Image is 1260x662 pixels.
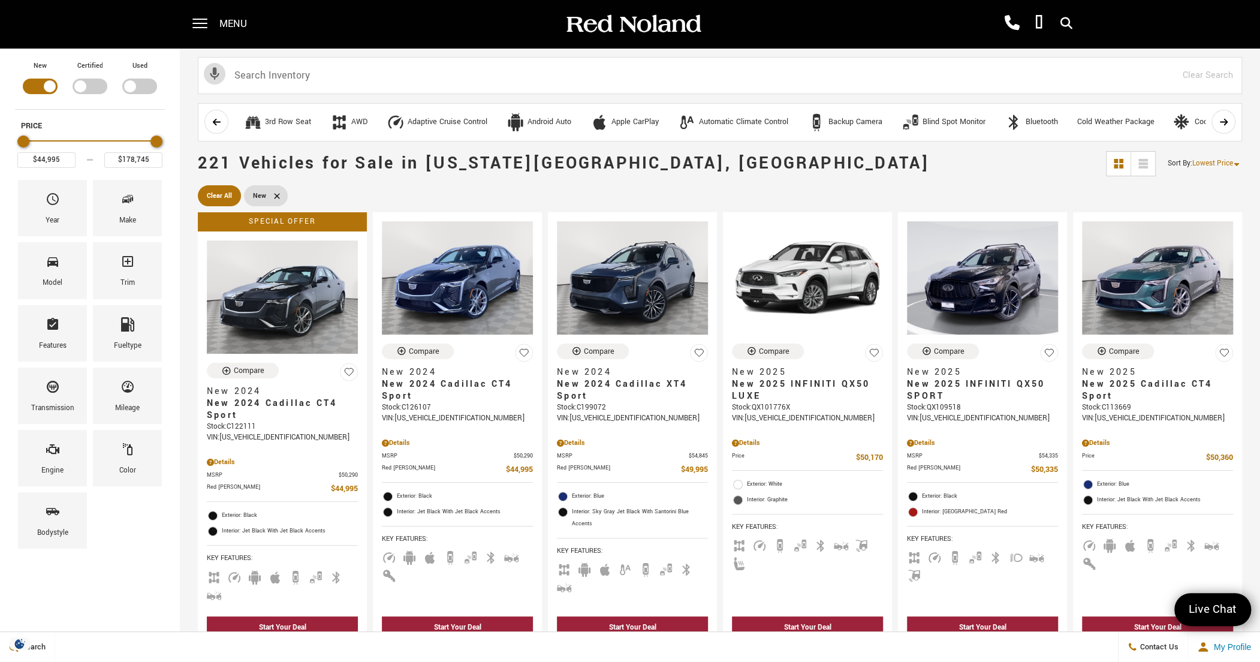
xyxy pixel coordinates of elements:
span: My Profile [1209,642,1251,652]
span: MSRP [382,452,514,461]
span: Exterior: White [747,479,883,491]
div: Start Your Deal [258,622,306,633]
span: Backup Camera [773,540,787,549]
button: Save Vehicle [1215,344,1233,367]
button: Adaptive Cruise ControlAdaptive Cruise Control [380,110,494,135]
img: 2025 Cadillac CT4 Sport [1082,221,1233,335]
div: Pricing Details - New 2024 Cadillac CT4 Sport AWD [207,457,358,468]
span: Fog Lights [1009,552,1023,561]
span: Key Features : [382,532,533,546]
span: Blind Spot Monitor [968,552,982,561]
div: VIN: [US_VEHICLE_IDENTIFICATION_NUMBER] [732,413,883,424]
img: 2024 Cadillac CT4 Sport [207,240,358,354]
span: New 2024 [557,366,699,378]
span: Interior: Sky Gray Jet Black With Santorini Blue Accents [572,506,708,530]
a: New 2025New 2025 Cadillac CT4 Sport [1082,366,1233,402]
button: Cooled SeatsCooled Seats [1167,110,1247,135]
span: Interior: Jet Black With Jet Black Accents [222,525,358,537]
img: 2024 Cadillac XT4 Sport [557,221,708,335]
div: Bodystyle [37,526,68,540]
div: VIN: [US_VEHICLE_IDENTIFICATION_NUMBER] [382,413,533,424]
div: Compare [934,346,964,357]
div: EngineEngine [18,430,87,486]
h5: Price [21,121,159,131]
span: Red [PERSON_NAME] [907,464,1031,476]
svg: Click to toggle on voice search [204,63,225,85]
span: $50,360 [1206,452,1233,464]
div: FueltypeFueltype [93,305,162,362]
div: Automatic Climate Control [678,113,696,131]
div: Stock : C122111 [207,422,358,432]
div: MakeMake [93,180,162,236]
div: Stock : QX101776X [732,402,883,413]
div: Start Your Deal [608,622,656,633]
div: Android Auto [527,117,571,128]
div: VIN: [US_VEHICLE_IDENTIFICATION_NUMBER] [557,413,708,424]
span: Exterior: Blue [1097,479,1233,491]
span: AWD [732,540,746,549]
div: TrimTrim [93,242,162,299]
span: Heated Seats [732,558,746,567]
div: Start Your Deal [557,616,708,639]
div: Start Your Deal [907,616,1058,639]
button: BluetoothBluetooth [998,110,1065,135]
span: Blind Spot Monitor [659,564,673,573]
div: Backup Camera [807,113,825,131]
a: Red [PERSON_NAME] $44,995 [207,483,358,495]
span: Contact Us [1137,642,1178,652]
span: New 2024 Cadillac CT4 Sport [207,398,349,422]
span: Forward Collision Warning [557,582,571,591]
div: Minimum Price [17,136,29,148]
span: $54,335 [1039,452,1058,461]
div: Cooled Seats [1195,117,1240,128]
button: Compare Vehicle [207,363,279,378]
span: $50,170 [856,452,883,464]
span: New 2024 [382,366,524,378]
span: $50,290 [514,452,533,461]
div: Bluetooth [1005,113,1023,131]
div: ColorColor [93,430,162,486]
div: Stock : QX109518 [907,402,1058,413]
span: Android Auto [577,564,592,573]
span: Lowest Price [1192,158,1233,168]
span: Key Features : [732,520,883,534]
span: Fueltype [120,314,135,339]
span: Mileage [120,377,135,402]
div: Stock : C113669 [1082,402,1233,413]
span: Sort By : [1168,158,1192,168]
input: Search Inventory [198,57,1242,94]
span: New 2025 INFINITI QX50 LUXE [732,378,874,402]
span: Backup Camera [288,571,303,580]
span: Android Auto [248,571,262,580]
img: 2025 INFINITI QX50 LUXE [732,221,883,335]
span: Bluetooth [813,540,828,549]
span: Key Features : [1082,520,1233,534]
div: Stock : C199072 [557,402,708,413]
img: 2025 INFINITI QX50 SPORT [907,221,1058,335]
span: Exterior: Black [922,491,1058,502]
div: Pricing Details - New 2024 Cadillac XT4 Sport With Navigation & AWD [557,438,708,449]
label: Certified [77,60,103,72]
div: Engine [41,464,64,477]
span: Apple Car-Play [1123,540,1137,549]
span: Interior: Jet Black With Jet Black Accents [1097,494,1233,506]
div: Compare [234,365,264,376]
a: New 2025New 2025 INFINITI QX50 SPORT [907,366,1058,402]
div: Features [39,339,67,353]
div: Apple CarPlay [590,113,608,131]
span: Exterior: Black [397,491,533,502]
span: New 2025 Cadillac CT4 Sport [1082,378,1224,402]
div: VIN: [US_VEHICLE_IDENTIFICATION_NUMBER] [907,413,1058,424]
span: Make [120,189,135,214]
a: Price $50,170 [732,452,883,464]
a: Price $50,360 [1082,452,1233,464]
span: Auto Climate Control [618,564,632,573]
span: Backup Camera [1143,540,1157,549]
div: Fueltype [114,339,141,353]
span: Bluetooth [484,552,498,561]
span: $50,335 [1031,464,1058,476]
div: Compare [584,346,614,357]
div: Start Your Deal [382,616,533,639]
button: Automatic Climate ControlAutomatic Climate Control [671,110,795,135]
span: Bluetooth [679,564,694,573]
